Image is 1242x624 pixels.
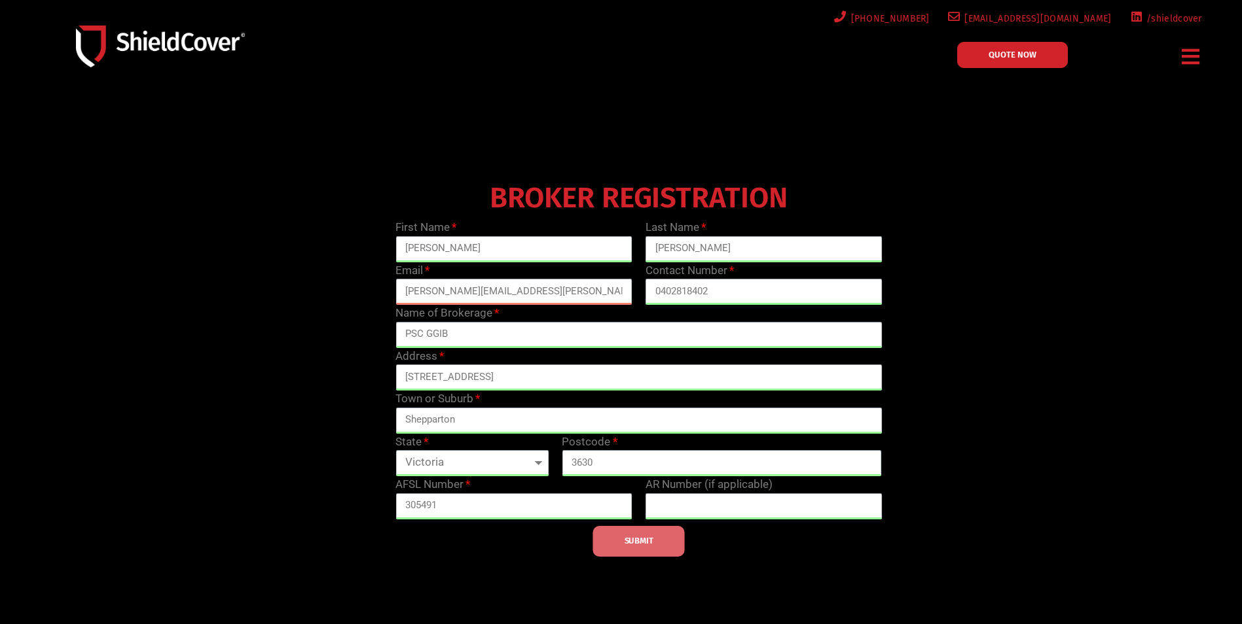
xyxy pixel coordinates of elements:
label: Last Name [646,219,706,236]
label: Town or Suburb [395,390,480,407]
button: SUBMIT [593,526,685,557]
label: AFSL Number [395,476,470,493]
label: Address [395,348,444,365]
span: [EMAIL_ADDRESS][DOMAIN_NAME] [960,10,1111,27]
a: QUOTE NOW [957,42,1068,68]
span: QUOTE NOW [989,50,1036,59]
div: Menu Toggle [1177,41,1205,72]
h4: BROKER REGISTRATION [389,190,888,206]
span: SUBMIT [625,540,653,542]
label: Email [395,262,429,279]
label: State [395,434,428,451]
a: [PHONE_NUMBER] [831,10,930,27]
label: AR Number (if applicable) [646,476,773,493]
label: Postcode [562,434,617,451]
img: Shield-Cover-Underwriting-Australia-logo-full [76,26,245,67]
span: [PHONE_NUMBER] [847,10,930,27]
span: /shieldcover [1142,10,1202,27]
label: First Name [395,219,456,236]
label: Contact Number [646,262,734,279]
a: /shieldcover [1127,10,1202,27]
label: Name of Brokerage [395,305,499,322]
a: [EMAIL_ADDRESS][DOMAIN_NAME] [945,10,1112,27]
